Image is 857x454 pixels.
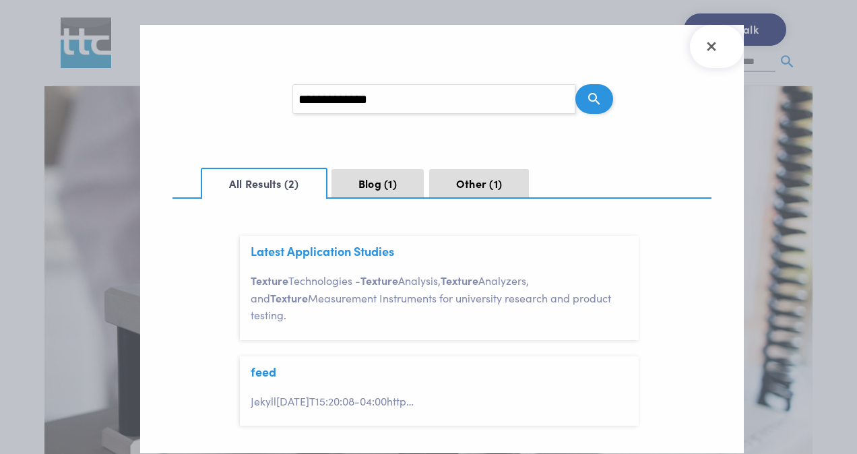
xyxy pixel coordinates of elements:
nav: Search Result Navigation [172,162,711,199]
button: Other [429,169,529,197]
id: http [387,393,414,408]
a: feed [251,363,276,380]
span: 1 [384,176,397,191]
span: Texture [270,290,308,305]
updated: [DATE]T15:20:08-04:00 [276,393,387,408]
generator: Jekyll [251,393,276,408]
span: Latest Application Studies [251,244,394,259]
button: Blog [331,169,424,197]
span: Texture [251,273,288,288]
section: Search Results [140,25,744,453]
button: Search [575,84,613,114]
span: feed [251,364,276,379]
a: Latest Application Studies [251,242,394,259]
span: 2 [284,176,299,191]
span: Texture [441,273,478,288]
span: 1 [489,176,502,191]
button: Close Search Results [690,25,744,68]
span: … [406,393,414,408]
article: Latest Application Studies [240,236,639,339]
span: Texture [360,273,398,288]
p: Technologies - Analysis, Analyzers, and Measurement Instruments for university research and produ... [251,272,639,324]
button: All Results [201,168,327,199]
article: feed [240,356,639,426]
